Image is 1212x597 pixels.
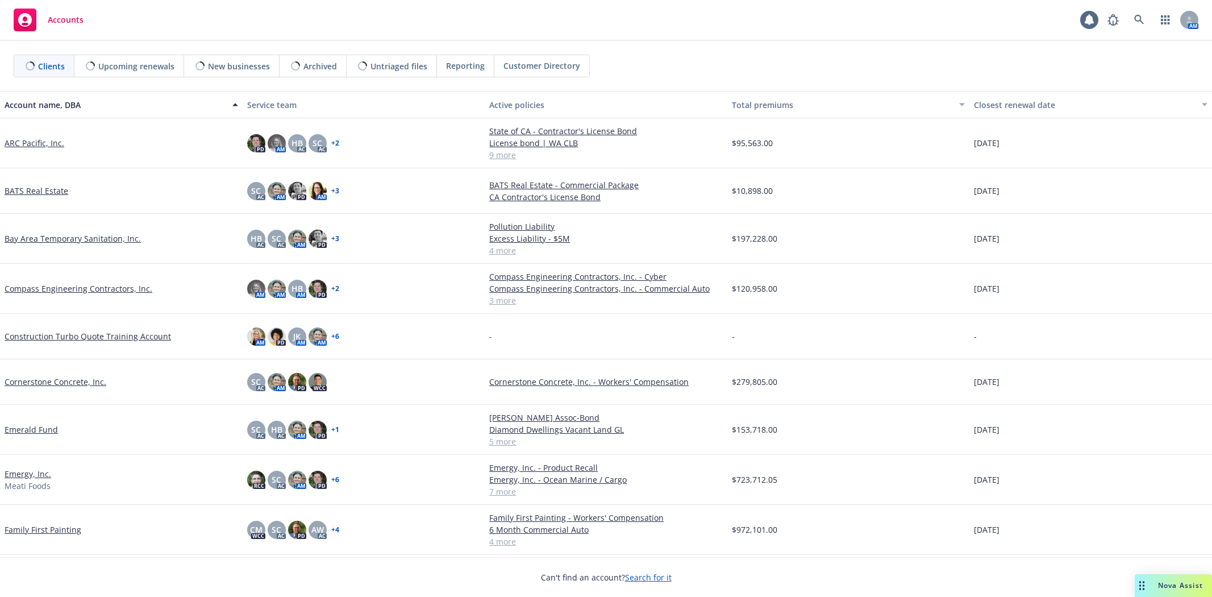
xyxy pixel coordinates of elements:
span: [DATE] [974,185,999,197]
a: Compass Engineering Contractors, Inc. - Cyber [489,271,723,283]
span: HB [271,424,282,436]
span: $120,958.00 [732,283,777,295]
span: JK [293,330,301,342]
span: HB [291,137,303,149]
button: Active policies [485,91,727,118]
div: Closest renewal date [974,99,1195,111]
div: Active policies [489,99,723,111]
span: [DATE] [974,137,999,149]
img: photo [268,182,286,200]
span: - [974,330,977,342]
span: $95,563.00 [732,137,773,149]
img: photo [309,327,327,346]
a: + 6 [331,333,339,340]
span: - [732,330,735,342]
img: photo [288,521,306,539]
span: [DATE] [974,283,999,295]
button: Nova Assist [1135,574,1212,597]
a: 5 more [489,436,723,447]
button: Total premiums [727,91,970,118]
a: Cornerstone Concrete, Inc. - Workers' Compensation [489,376,723,388]
a: Emergy, Inc. [5,468,51,480]
span: Untriaged files [370,60,427,72]
span: [DATE] [974,474,999,486]
span: [DATE] [974,376,999,388]
img: photo [268,373,286,391]
img: photo [288,421,306,439]
a: Emergy, Inc. - Product Recall [489,462,723,474]
a: Accounts [9,4,88,36]
a: + 3 [331,188,339,194]
img: photo [288,373,306,391]
span: - [489,330,492,342]
a: + 4 [331,526,339,533]
span: [DATE] [974,424,999,436]
a: + 6 [331,476,339,483]
div: Service team [247,99,481,111]
span: $972,101.00 [732,524,777,536]
a: BATS Real Estate [5,185,68,197]
span: Upcoming renewals [98,60,174,72]
img: photo [247,327,265,346]
span: SC [272,233,281,244]
span: $10,898.00 [732,185,773,197]
span: SC [251,185,261,197]
a: + 2 [331,285,339,292]
a: Diamond Dwellings Vacant Land GL [489,424,723,436]
img: photo [288,471,306,489]
a: Pollution Liability [489,221,723,233]
img: photo [247,280,265,298]
a: Bay Area Temporary Sanitation, Inc. [5,233,141,244]
span: [DATE] [974,524,999,536]
img: photo [288,182,306,200]
a: [PERSON_NAME] Assoc-Bond [489,412,723,424]
img: photo [309,471,327,489]
img: photo [268,134,286,152]
span: Clients [38,60,65,72]
span: SC [251,376,261,388]
span: [DATE] [974,233,999,244]
span: $197,228.00 [732,233,777,244]
a: Search for it [625,572,672,583]
a: + 3 [331,235,339,242]
a: Compass Engineering Contractors, Inc. - Commercial Auto [489,283,723,295]
img: photo [309,182,327,200]
a: 4 more [489,244,723,256]
span: $723,712.05 [732,474,777,486]
span: SC [272,524,281,536]
a: Construction Turbo Quote Training Account [5,330,171,342]
a: 6 Month Commercial Auto [489,524,723,536]
span: Nova Assist [1158,581,1203,590]
span: SC [251,424,261,436]
span: CM [250,524,263,536]
div: Drag to move [1135,574,1149,597]
button: Closest renewal date [969,91,1212,118]
img: photo [309,280,327,298]
button: Service team [243,91,485,118]
a: Emerald Fund [5,424,58,436]
a: CA Contractor's License Bond [489,191,723,203]
a: + 2 [331,140,339,147]
span: Reporting [446,60,485,72]
a: ARC Pacific, Inc. [5,137,64,149]
a: Family First Painting - Workers' Compensation [489,512,723,524]
a: Report a Bug [1102,9,1124,31]
a: License bond | WA CLB [489,137,723,149]
a: Search [1128,9,1151,31]
img: photo [268,327,286,346]
a: Switch app [1154,9,1177,31]
img: photo [288,230,306,248]
img: photo [247,471,265,489]
span: SC [313,137,322,149]
a: Family First Painting [5,524,81,536]
img: photo [268,280,286,298]
img: photo [309,230,327,248]
span: New businesses [208,60,270,72]
a: BATS Real Estate - Commercial Package [489,179,723,191]
a: Emergy, Inc. - Ocean Marine / Cargo [489,474,723,486]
